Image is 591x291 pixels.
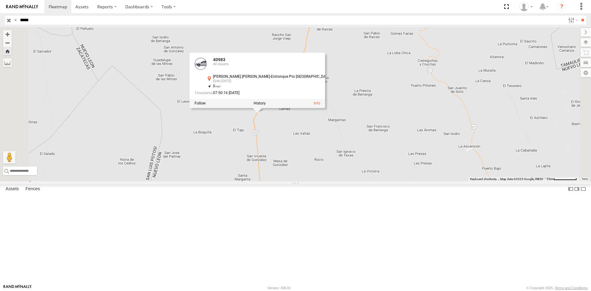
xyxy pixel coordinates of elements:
button: Zoom in [3,30,12,38]
span: Map data ©2025 Google, INEGI [500,177,543,181]
div: All Assets [213,62,331,66]
a: Terms (opens in new tab) [582,178,588,180]
a: Visit our Website [3,285,32,291]
a: 40983 [213,57,225,62]
button: Drag Pegman onto the map to open Street View [3,151,15,163]
label: Map Settings [581,69,591,77]
label: Dock Summary Table to the Left [568,184,574,193]
i: ? [557,2,567,12]
label: View Asset History [254,101,266,105]
label: Assets [2,185,22,193]
button: Zoom Home [3,47,12,55]
span: 0 [213,84,221,88]
label: Search Query [13,16,18,25]
button: Map Scale: 5 km per 72 pixels [545,177,579,181]
div: © Copyright 2025 - [526,286,588,290]
span: 5 km [547,177,553,181]
div: Version: 308.01 [267,286,291,290]
label: Measure [3,58,12,67]
a: View Asset Details [195,58,207,70]
div: Ejido [DATE] [213,80,331,83]
a: View Asset Details [314,101,320,105]
label: Fences [22,185,43,193]
button: Zoom out [3,38,12,47]
label: Hide Summary Table [580,184,586,193]
label: Realtime tracking of Asset [195,101,206,105]
div: Juan Lopez [517,2,535,11]
div: [PERSON_NAME] [PERSON_NAME]-Entronque Pto [GEOGRAPHIC_DATA] [213,75,331,79]
img: rand-logo.svg [6,5,38,9]
div: Date/time of location update [195,91,331,95]
label: Dock Summary Table to the Right [574,184,580,193]
button: Keyboard shortcuts [470,177,497,181]
a: Terms and Conditions [555,286,588,290]
label: Search Filter Options [566,16,579,25]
